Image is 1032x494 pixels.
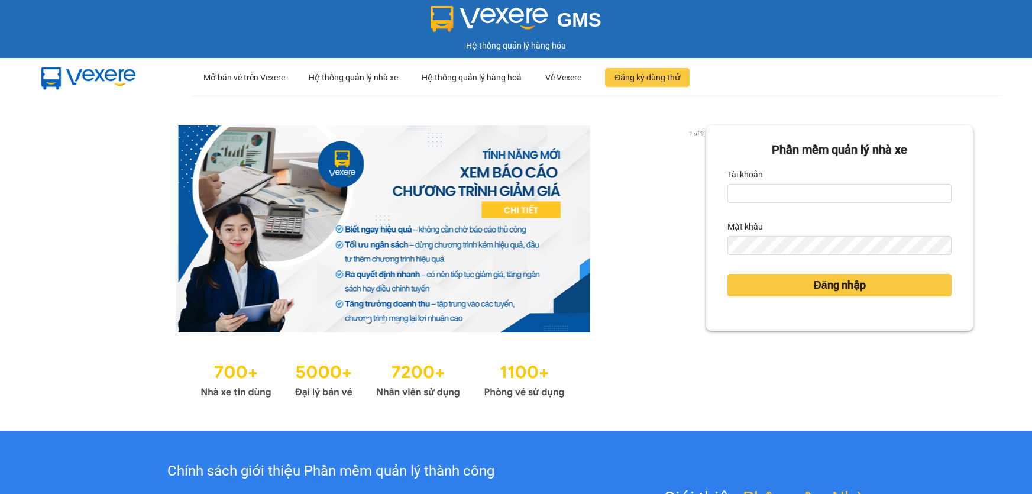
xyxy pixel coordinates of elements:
[614,71,680,84] span: Đăng ký dùng thử
[557,9,601,31] span: GMS
[431,18,601,27] a: GMS
[380,318,385,323] li: slide item 2
[545,59,581,96] div: Về Vexere
[203,59,285,96] div: Mở bán vé trên Vexere
[200,356,565,401] img: Statistics.png
[727,184,952,203] input: Tài khoản
[72,460,590,483] div: Chính sách giới thiệu Phần mềm quản lý thành công
[366,318,371,323] li: slide item 1
[605,68,690,87] button: Đăng ký dùng thử
[3,39,1029,52] div: Hệ thống quản lý hàng hóa
[727,165,763,184] label: Tài khoản
[394,318,399,323] li: slide item 3
[59,125,76,332] button: previous slide / item
[422,59,522,96] div: Hệ thống quản lý hàng hoá
[727,274,952,296] button: Đăng nhập
[309,59,398,96] div: Hệ thống quản lý nhà xe
[685,125,706,141] p: 1 of 3
[431,6,548,32] img: logo 2
[727,217,763,236] label: Mật khẩu
[30,58,148,97] img: mbUUG5Q.png
[727,141,952,159] div: Phần mềm quản lý nhà xe
[690,125,706,332] button: next slide / item
[814,277,866,293] span: Đăng nhập
[727,236,952,255] input: Mật khẩu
